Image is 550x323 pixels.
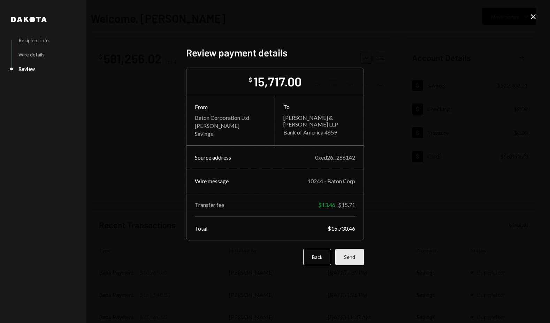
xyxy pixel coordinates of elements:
div: Wire details [18,52,45,57]
div: $13.46 [318,201,335,208]
div: $15,730.46 [328,225,355,232]
h2: Review payment details [186,46,364,60]
div: 15,717.00 [253,74,301,89]
div: 0xed26...266142 [315,154,355,161]
div: [PERSON_NAME] & [PERSON_NAME] LLP [283,114,355,128]
div: Total [195,225,207,232]
div: $ [249,76,252,83]
div: Wire message [195,178,229,184]
div: 10244 - Baton Corp [307,178,355,184]
div: [PERSON_NAME] [195,122,266,129]
div: From [195,103,266,110]
div: $15.71 [338,201,355,208]
div: Bank of America 4659 [283,129,355,136]
button: Back [303,249,331,265]
div: Baton Corporation Ltd [195,114,266,121]
div: Savings [195,130,266,137]
button: Send [335,249,364,265]
div: Review [18,66,35,72]
div: Transfer fee [195,201,224,208]
div: Recipient info [18,37,49,43]
div: To [283,103,355,110]
div: Source address [195,154,231,161]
